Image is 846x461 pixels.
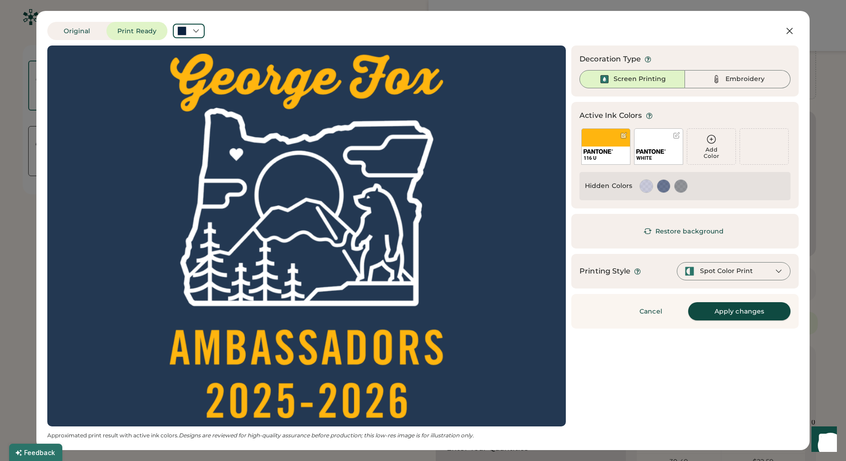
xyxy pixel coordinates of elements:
div: Hidden Colors [585,182,632,191]
img: Thread%20-%20Unselected.svg [711,74,722,85]
img: 1024px-Pantone_logo.svg.png [636,149,666,154]
div: Screen Printing [614,75,666,84]
button: Apply changes [688,302,791,320]
img: spot-color-green.svg [685,266,695,276]
em: Designs are reviewed for high-quality assurance before production; this low-res image is for illu... [179,432,474,439]
button: Cancel [619,302,683,320]
div: Spot Color Print [700,267,753,276]
div: 116 U [584,155,628,162]
button: Print Ready [106,22,167,40]
img: 1024px-Pantone_logo.svg.png [584,149,613,154]
div: WHITE [636,155,681,162]
div: Approximated print result with active ink colors. [47,432,566,439]
iframe: Front Chat [803,420,842,459]
img: Ink%20-%20Selected.svg [599,74,610,85]
div: Add Color [687,147,735,159]
div: Active Ink Colors [579,110,642,121]
div: Printing Style [579,266,630,277]
button: Original [47,22,106,40]
button: Restore background [635,222,735,240]
div: Decoration Type [579,54,641,65]
div: Embroidery [725,75,765,84]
